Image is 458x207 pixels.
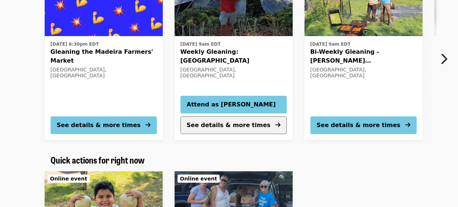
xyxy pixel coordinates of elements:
div: Quick actions for right now [45,155,414,165]
div: See details & more times [57,121,141,130]
time: [DATE] 6:30pm EDT [51,41,99,48]
div: See details & more times [317,121,400,130]
div: [GEOGRAPHIC_DATA], [GEOGRAPHIC_DATA] [180,67,287,79]
i: arrow-right icon [275,122,280,129]
button: See details & more times [180,116,287,134]
i: arrow-right icon [145,122,151,129]
a: See details for "Weekly Gleaning: Our Harvest - College Hill" [180,39,287,81]
span: Weekly Gleaning: [GEOGRAPHIC_DATA] [180,48,287,65]
span: Quick actions for right now [51,153,145,166]
div: [GEOGRAPHIC_DATA], [GEOGRAPHIC_DATA] [310,67,417,79]
span: Online event [50,176,87,182]
a: Quick actions for right now [51,155,145,165]
time: [DATE] 9am EDT [310,41,351,48]
span: Attend as [PERSON_NAME] [187,100,280,109]
div: [GEOGRAPHIC_DATA], [GEOGRAPHIC_DATA] [51,67,157,79]
button: See details & more times [51,116,157,134]
button: Next item [434,49,458,69]
button: Attend as [PERSON_NAME] [180,96,287,113]
i: arrow-right icon [405,122,410,129]
i: chevron-right icon [440,52,447,66]
span: See details & more times [187,122,271,129]
time: [DATE] 9am EDT [180,41,221,48]
span: Gleaning the Madeira Farmers' Market [51,48,157,65]
span: Bi-Weekly Gleaning - [PERSON_NAME][GEOGRAPHIC_DATA] - [GEOGRAPHIC_DATA] [310,48,417,65]
span: Online event [180,176,217,182]
button: See details & more times [310,116,417,134]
